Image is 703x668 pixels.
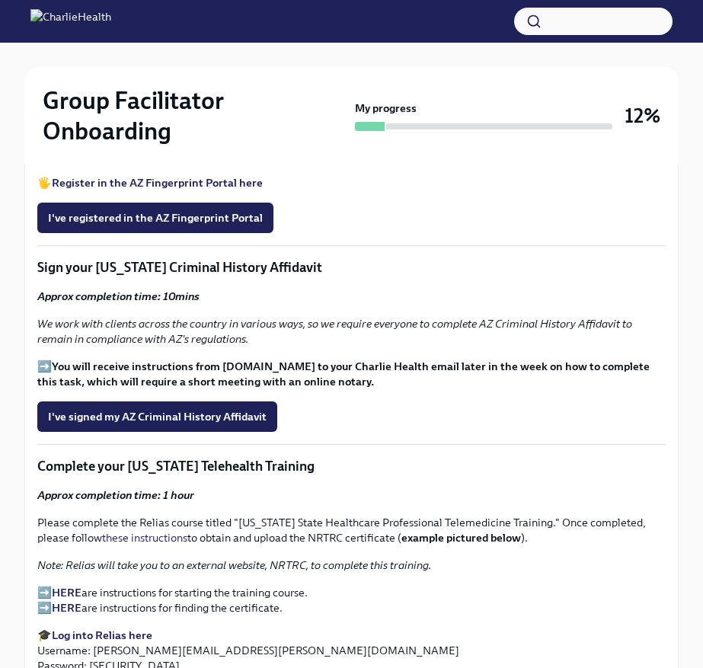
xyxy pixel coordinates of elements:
[37,203,273,233] button: I've registered in the AZ Fingerprint Portal
[37,258,666,276] p: Sign your [US_STATE] Criminal History Affidavit
[48,210,263,225] span: I've registered in the AZ Fingerprint Portal
[37,457,666,475] p: Complete your [US_STATE] Telehealth Training
[37,558,431,572] em: Note: Relias will take you to an external website, NRTRC, to complete this training.
[355,101,417,116] strong: My progress
[52,601,81,615] a: HERE
[43,85,349,146] h2: Group Facilitator Onboarding
[37,359,666,389] p: ➡️
[52,176,263,190] a: Register in the AZ Fingerprint Portal here
[37,289,200,303] strong: Approx completion time: 10mins
[37,360,650,388] strong: You will receive instructions from [DOMAIN_NAME] to your Charlie Health email later in the week o...
[52,586,81,599] a: HERE
[52,628,152,642] a: Log into Relias here
[37,585,666,615] p: ➡️ are instructions for starting the training course. ➡️ are instructions for finding the certifi...
[37,401,277,432] button: I've signed my AZ Criminal History Affidavit
[37,488,194,502] strong: Approx completion time: 1 hour
[401,531,521,545] strong: example pictured below
[625,102,660,129] h3: 12%
[48,409,267,424] span: I've signed my AZ Criminal History Affidavit
[30,9,111,34] img: CharlieHealth
[37,515,666,545] p: Please complete the Relias course titled "[US_STATE] State Healthcare Professional Telemedicine T...
[102,531,187,545] a: these instructions
[37,317,632,346] em: We work with clients across the country in various ways, so we require everyone to complete AZ Cr...
[37,175,666,190] p: 🖐️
